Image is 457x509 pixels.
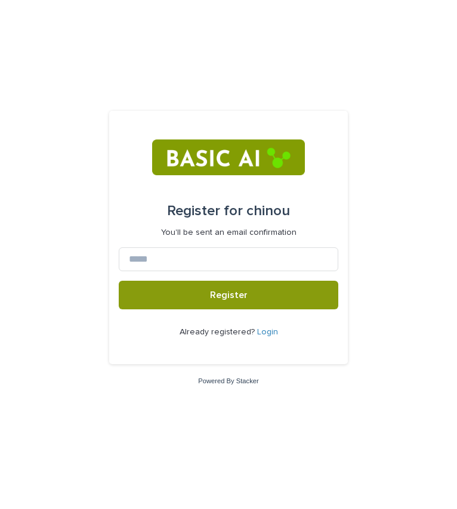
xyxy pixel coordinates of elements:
[210,290,248,300] span: Register
[180,328,257,336] span: Already registered?
[161,228,297,238] p: You'll be sent an email confirmation
[257,328,278,336] a: Login
[152,139,304,175] img: RtIB8pj2QQiOZo6waziI
[198,377,258,384] a: Powered By Stacker
[167,204,243,218] span: Register for
[167,194,290,228] div: chinou
[119,281,338,309] button: Register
